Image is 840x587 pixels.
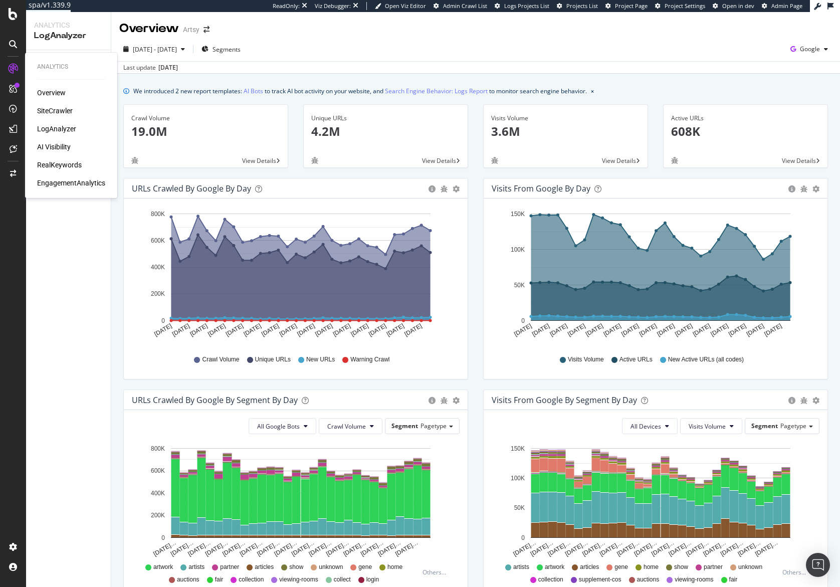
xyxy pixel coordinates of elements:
text: 400K [151,264,165,271]
span: Segment [391,422,418,430]
text: 0 [521,534,525,541]
span: home [387,563,402,571]
text: [DATE] [638,322,658,338]
text: [DATE] [531,322,551,338]
text: [DATE] [549,322,569,338]
text: [DATE] [350,322,370,338]
span: artists [188,563,204,571]
text: [DATE] [260,322,280,338]
text: [DATE] [278,322,298,338]
span: New URLs [306,355,335,364]
text: 600K [151,467,165,474]
div: Artsy [183,25,199,35]
div: circle-info [788,185,795,192]
text: 200K [151,512,165,519]
span: Admin Page [771,2,802,10]
span: Segment [751,422,778,430]
div: SiteCrawler [37,106,73,116]
span: collection [538,575,563,584]
button: All Google Bots [249,418,316,434]
span: partner [220,563,239,571]
text: 100K [511,246,525,253]
div: circle-info [429,397,436,404]
span: Projects List [566,2,598,10]
div: Crawl Volume [131,114,280,123]
p: 608K [671,123,820,140]
a: Project Page [605,2,648,10]
div: gear [812,397,819,404]
button: Google [786,41,832,57]
span: Unique URLs [255,355,291,364]
div: We introduced 2 new report templates: to track AI bot activity on your website, and to monitor se... [133,86,587,96]
span: Open Viz Editor [385,2,426,10]
text: [DATE] [332,322,352,338]
div: Analytics [34,20,103,30]
div: info banner [123,86,828,96]
span: Pagetype [421,422,447,430]
div: Open Intercom Messenger [806,553,830,577]
span: supplement-cos [579,575,621,584]
div: ReadOnly: [273,2,300,10]
span: View Details [422,156,456,165]
svg: A chart. [132,207,456,346]
a: Admin Page [762,2,802,10]
text: [DATE] [727,322,747,338]
div: arrow-right-arrow-left [203,26,209,33]
text: [DATE] [403,322,424,338]
span: Pagetype [780,422,806,430]
span: Segments [213,45,241,54]
div: Overview [119,20,179,37]
text: [DATE] [225,322,245,338]
span: New Active URLs (all codes) [668,355,744,364]
div: Unique URLs [311,114,460,123]
button: [DATE] - [DATE] [119,41,189,57]
div: EngagementAnalytics [37,178,105,188]
button: Crawl Volume [319,418,382,434]
div: gear [453,185,460,192]
div: Visits Volume [491,114,640,123]
text: [DATE] [206,322,227,338]
text: [DATE] [692,322,712,338]
span: fair [729,575,738,584]
div: bug [800,185,807,192]
text: 0 [161,534,165,541]
text: 150K [511,445,525,452]
text: 600K [151,237,165,244]
span: artists [513,563,529,571]
div: Others... [782,568,810,576]
div: bug [441,397,448,404]
span: partner [704,563,723,571]
a: LogAnalyzer [37,124,76,134]
span: artwork [545,563,564,571]
div: Active URLs [671,114,820,123]
text: [DATE] [602,322,622,338]
svg: A chart. [492,442,816,558]
span: auctions [637,575,660,584]
span: [DATE] - [DATE] [133,45,177,54]
span: auctions [177,575,199,584]
div: gear [453,397,460,404]
button: Visits Volume [680,418,742,434]
a: Search Engine Behavior: Logs Report [385,86,488,96]
div: A chart. [132,442,456,558]
div: gear [812,185,819,192]
div: Overview [37,88,66,98]
span: show [674,563,688,571]
text: [DATE] [584,322,604,338]
span: articles [255,563,274,571]
div: Visits from Google by day [492,183,590,193]
text: [DATE] [171,322,191,338]
text: [DATE] [385,322,405,338]
text: 0 [161,317,165,324]
a: AI Visibility [37,142,71,152]
div: Analytics [37,63,105,71]
button: Segments [197,41,245,57]
span: View Details [782,156,816,165]
span: home [644,563,659,571]
div: bug [311,157,318,164]
span: Crawl Volume [202,355,239,364]
a: Open in dev [713,2,754,10]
